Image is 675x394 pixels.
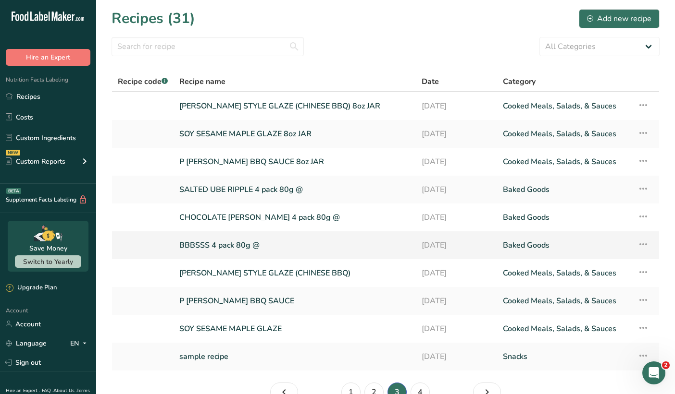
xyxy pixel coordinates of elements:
a: Cooked Meals, Salads, & Sauces [503,96,626,116]
span: Date [422,76,439,87]
input: Search for recipe [112,37,304,56]
a: SOY SESAME MAPLE GLAZE 8oz JAR [179,124,410,144]
div: Custom Reports [6,156,65,167]
a: [DATE] [422,291,491,311]
a: CHOCOLATE [PERSON_NAME] 4 pack 80g @ [179,207,410,227]
div: Save Money [29,243,67,253]
span: Switch to Yearly [23,257,73,266]
a: [DATE] [422,207,491,227]
a: [DATE] [422,96,491,116]
a: Cooked Meals, Salads, & Sauces [503,291,626,311]
a: [DATE] [422,346,491,367]
a: Cooked Meals, Salads, & Sauces [503,152,626,172]
div: NEW [6,150,20,155]
a: [PERSON_NAME] STYLE GLAZE (CHINESE BBQ) 8oz JAR [179,96,410,116]
a: SALTED UBE RIPPLE 4 pack 80g @ [179,179,410,200]
a: Baked Goods [503,235,626,255]
a: Language [6,335,47,352]
a: SOY SESAME MAPLE GLAZE [179,319,410,339]
a: P [PERSON_NAME] BBQ SAUCE 8oz JAR [179,152,410,172]
a: [DATE] [422,179,491,200]
div: Upgrade Plan [6,283,57,293]
div: EN [70,337,90,349]
h1: Recipes (31) [112,8,195,29]
a: Cooked Meals, Salads, & Sauces [503,263,626,283]
a: BBBSSS 4 pack 80g @ [179,235,410,255]
a: [DATE] [422,263,491,283]
a: About Us . [53,387,76,394]
a: [PERSON_NAME] STYLE GLAZE (CHINESE BBQ) [179,263,410,283]
button: Add new recipe [579,9,660,28]
div: Add new recipe [587,13,651,24]
a: P [PERSON_NAME] BBQ SAUCE [179,291,410,311]
a: Cooked Meals, Salads, & Sauces [503,319,626,339]
span: 2 [662,361,670,369]
button: Hire an Expert [6,49,90,66]
a: [DATE] [422,124,491,144]
button: Switch to Yearly [15,255,81,268]
a: sample recipe [179,346,410,367]
a: [DATE] [422,319,491,339]
a: Snacks [503,346,626,367]
a: [DATE] [422,152,491,172]
span: Recipe name [179,76,225,87]
span: Recipe code [118,76,168,87]
a: Hire an Expert . [6,387,40,394]
a: Cooked Meals, Salads, & Sauces [503,124,626,144]
a: FAQ . [42,387,53,394]
span: Category [503,76,536,87]
iframe: Intercom live chat [642,361,665,384]
div: BETA [6,188,21,194]
a: [DATE] [422,235,491,255]
a: Baked Goods [503,179,626,200]
a: Baked Goods [503,207,626,227]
